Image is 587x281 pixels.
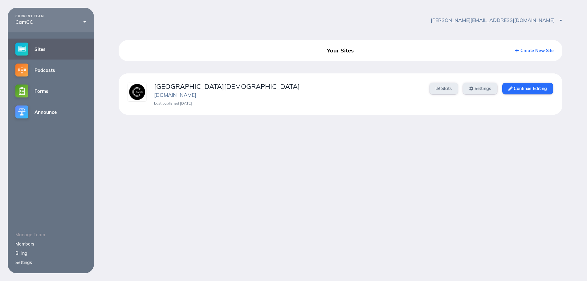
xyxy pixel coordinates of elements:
a: Settings [15,260,32,265]
img: podcasts-small@2x.png [15,64,28,76]
a: Stats [430,83,458,94]
div: Last published [DATE] [154,101,422,105]
div: CamCC [15,19,86,25]
a: Announce [8,101,94,122]
div: Your Sites [269,45,411,56]
a: Billing [15,250,27,256]
img: sites-small@2x.png [15,43,28,56]
a: Continue Editing [502,83,553,94]
a: [DOMAIN_NAME] [154,92,196,98]
img: forms-small@2x.png [15,85,28,97]
span: [PERSON_NAME][EMAIL_ADDRESS][DOMAIN_NAME] [431,17,562,23]
a: Podcasts [8,60,94,81]
a: Forms [8,81,94,101]
span: Manage Team [15,232,45,238]
a: Members [15,241,34,247]
img: vievzmvafxvnastf.png [128,83,146,101]
div: [GEOGRAPHIC_DATA][DEMOGRAPHIC_DATA] [154,83,422,90]
div: CURRENT TEAM [15,14,86,18]
img: announce-small@2x.png [15,105,28,118]
a: Create New Site [515,48,554,53]
a: Settings [463,83,497,94]
a: Sites [8,39,94,60]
